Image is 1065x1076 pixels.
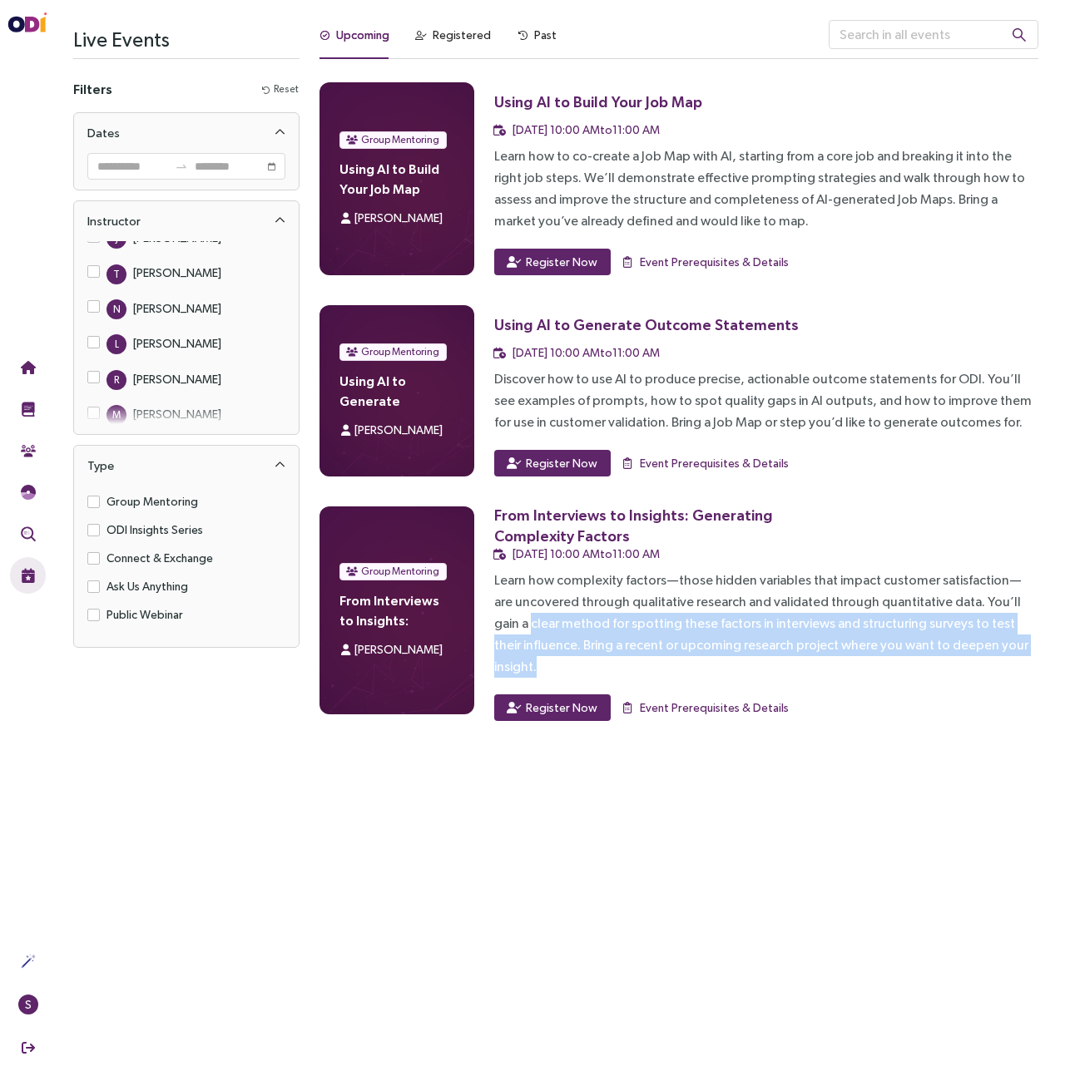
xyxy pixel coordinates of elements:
[74,201,299,241] div: Instructor
[829,20,1038,49] input: Search in all events
[10,349,46,386] button: Home
[100,521,210,539] span: ODI Insights Series
[21,954,36,969] img: Actions
[494,505,814,546] div: From Interviews to Insights: Generating Complexity Factors
[25,995,32,1014] span: S
[73,79,112,99] h4: Filters
[494,694,611,721] button: Register Now
[339,371,454,411] h4: Using AI to Generate Outcome Statements
[87,211,141,231] div: Instructor
[100,577,195,595] span: Ask Us Anything
[534,26,557,44] div: Past
[354,423,443,437] span: [PERSON_NAME]
[100,492,205,511] span: Group Mentoring
[513,123,660,136] span: [DATE] 10:00 AM to 11:00 AM
[100,605,190,624] span: Public Webinar
[339,590,454,630] h4: From Interviews to Insights: Generating Complexity Factors
[175,160,188,173] span: to
[114,370,119,390] span: R
[21,568,36,583] img: Live Events
[526,253,597,271] span: Register Now
[10,1029,46,1066] button: Sign Out
[87,456,114,476] div: Type
[361,343,439,360] span: Group Mentoring
[621,694,790,721] button: Event Prerequisites & Details
[74,446,299,486] div: Type
[494,91,702,112] div: Using AI to Build Your Job Map
[21,402,36,417] img: Training
[339,159,454,199] h4: Using AI to Build Your Job Map
[113,299,121,319] span: N
[133,334,221,353] div: [PERSON_NAME]
[21,485,36,500] img: JTBD Needs Framework
[513,547,660,560] span: [DATE] 10:00 AM to 11:00 AM
[133,299,221,318] div: [PERSON_NAME]
[998,20,1040,49] button: search
[513,346,660,359] span: [DATE] 10:00 AM to 11:00 AM
[133,370,221,388] div: [PERSON_NAME]
[261,81,300,98] button: Reset
[87,123,120,143] div: Dates
[133,264,221,282] div: [PERSON_NAME]
[433,26,491,44] div: Registered
[10,986,46,1023] button: S
[21,443,36,458] img: Community
[494,450,611,476] button: Register Now
[10,516,46,552] button: Outcome Validation
[175,160,188,173] span: swap-right
[354,643,443,656] span: [PERSON_NAME]
[115,334,119,354] span: L
[73,20,300,58] h3: Live Events
[1012,27,1027,42] span: search
[100,549,220,567] span: Connect & Exchange
[494,570,1038,678] div: Learn how complexity factors—those hidden variables that impact customer satisfaction—are uncover...
[74,113,299,153] div: Dates
[494,368,1038,433] div: Discover how to use AI to produce precise, actionable outcome statements for ODI. You’ll see exam...
[526,454,597,472] span: Register Now
[354,211,443,225] span: [PERSON_NAME]
[361,131,439,148] span: Group Mentoring
[640,454,789,472] span: Event Prerequisites & Details
[494,314,799,335] div: Using AI to Generate Outcome Statements
[526,698,597,717] span: Register Now
[10,391,46,427] button: Training
[494,146,1038,232] div: Learn how to co-create a Job Map with AI, starting from a core job and breaking it into the right...
[113,264,120,284] span: T
[10,557,46,594] button: Live Events
[621,249,790,275] button: Event Prerequisites & Details
[640,698,789,717] span: Event Prerequisites & Details
[10,943,46,980] button: Actions
[21,526,36,541] img: Outcome Validation
[621,450,790,476] button: Event Prerequisites & Details
[494,249,611,275] button: Register Now
[10,432,46,469] button: Community
[361,563,439,580] span: Group Mentoring
[10,474,46,511] button: Needs Framework
[274,81,299,97] span: Reset
[336,26,389,44] div: Upcoming
[640,253,789,271] span: Event Prerequisites & Details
